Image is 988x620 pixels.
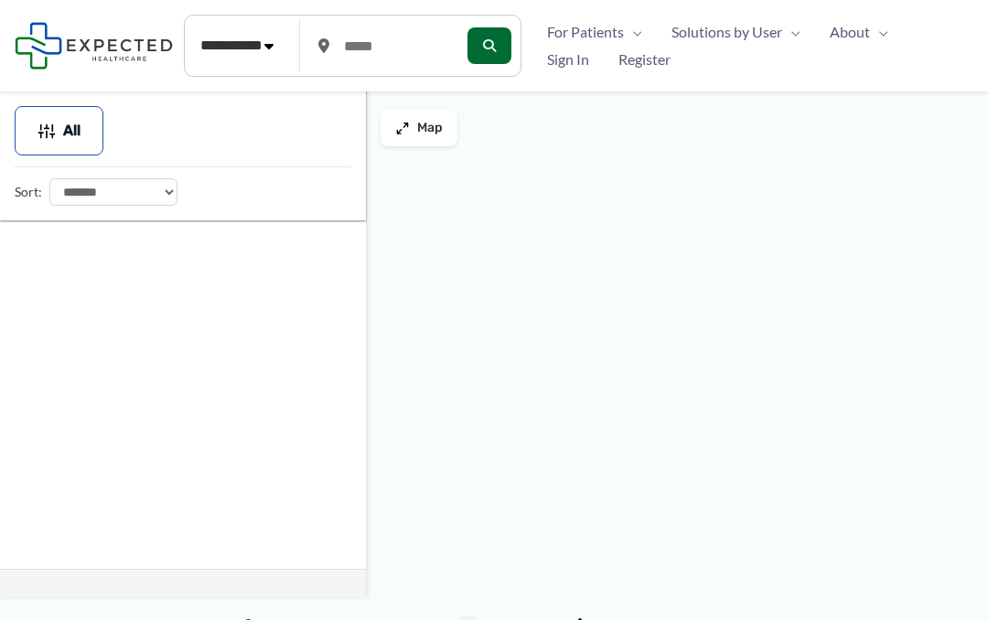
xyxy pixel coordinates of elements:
span: Solutions by User [671,18,782,46]
a: Register [604,46,685,73]
span: Menu Toggle [870,18,888,46]
span: Menu Toggle [782,18,800,46]
label: Sort: [15,180,42,204]
span: Menu Toggle [624,18,642,46]
span: All [63,124,81,137]
img: Maximize [395,121,410,135]
img: Filter [38,122,56,140]
a: Sign In [532,46,604,73]
span: Register [618,46,671,73]
img: Expected Healthcare Logo - side, dark font, small [15,22,173,69]
a: Solutions by UserMenu Toggle [657,18,815,46]
span: Sign In [547,46,589,73]
a: AboutMenu Toggle [815,18,903,46]
a: For PatientsMenu Toggle [532,18,657,46]
button: All [15,106,103,155]
span: About [830,18,870,46]
span: For Patients [547,18,624,46]
button: Map [381,110,457,146]
span: Map [417,121,443,136]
